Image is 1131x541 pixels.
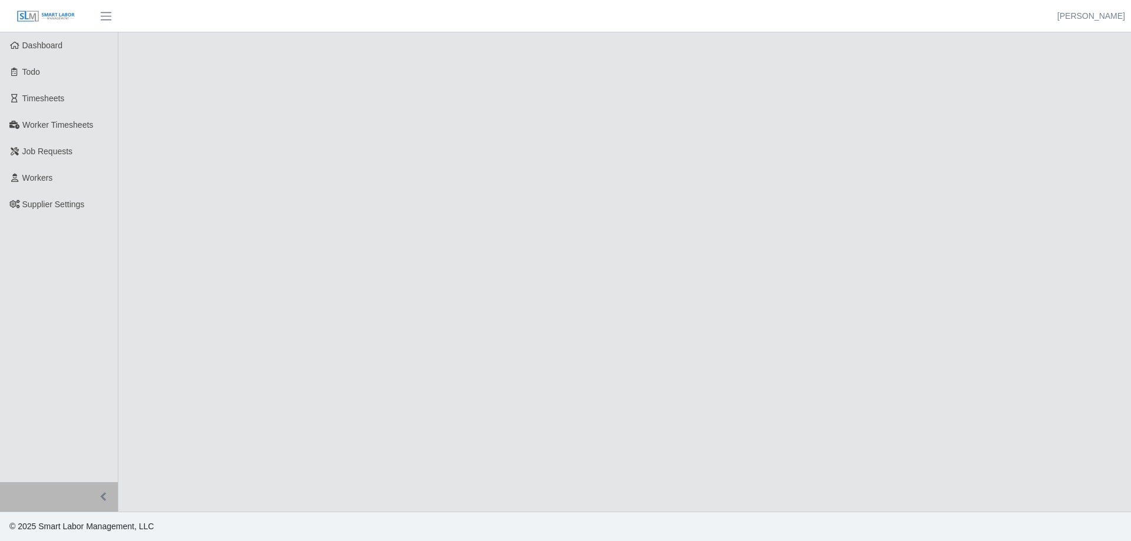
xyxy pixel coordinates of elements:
[22,200,85,209] span: Supplier Settings
[22,147,73,156] span: Job Requests
[1057,10,1125,22] a: [PERSON_NAME]
[16,10,75,23] img: SLM Logo
[9,522,154,531] span: © 2025 Smart Labor Management, LLC
[22,94,65,103] span: Timesheets
[22,67,40,77] span: Todo
[22,41,63,50] span: Dashboard
[22,120,93,130] span: Worker Timesheets
[22,173,53,182] span: Workers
